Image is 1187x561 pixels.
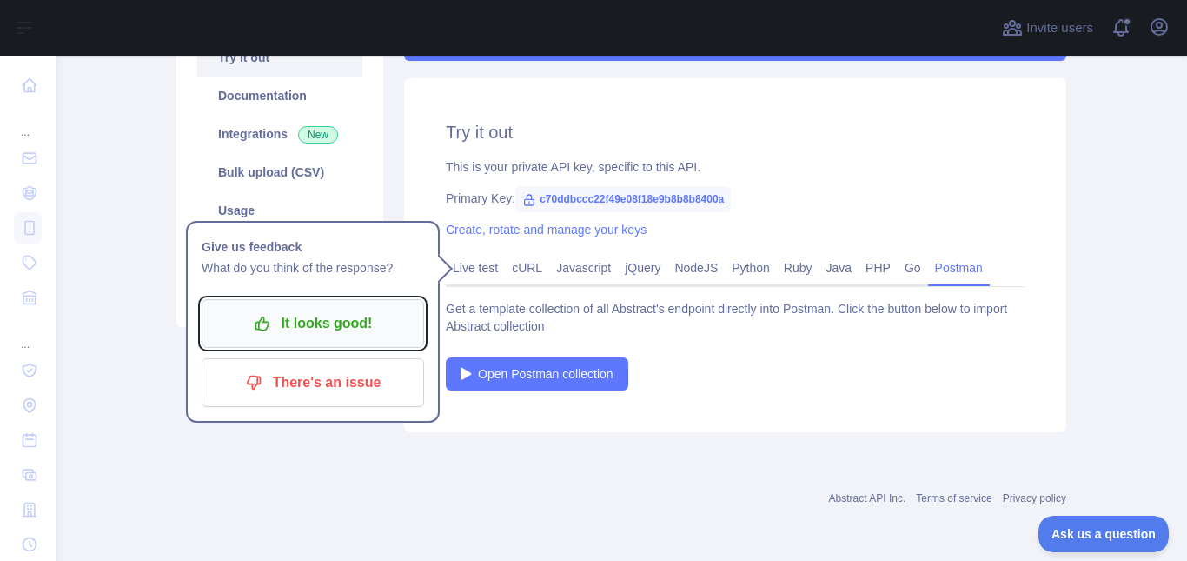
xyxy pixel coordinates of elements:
span: Open Postman collection [478,365,613,383]
a: Terms of service [916,492,991,504]
div: ... [14,104,42,139]
a: Postman [928,254,990,282]
button: Invite users [998,14,1097,42]
a: Open Postman collection [446,357,628,391]
div: Primary Key: [446,190,1025,207]
div: Get a template collection of all Abstract's endpoint directly into Postman. Click the button belo... [446,300,1025,335]
div: ... [14,317,42,351]
h1: Give us feedback [202,237,424,257]
a: PHP [859,254,898,282]
a: Privacy policy [1003,492,1066,504]
span: New [298,126,338,144]
a: Bulk upload (CSV) [197,153,362,191]
a: Go [898,254,928,282]
p: There's an issue [215,368,411,397]
a: NodeJS [667,254,725,282]
p: It looks good! [215,309,411,338]
a: Usage [197,191,362,230]
iframe: Toggle Customer Support [1038,516,1170,552]
a: cURL [505,254,549,282]
button: There's an issue [202,358,424,407]
a: Live test [446,254,505,282]
a: Javascript [549,254,618,282]
a: Create, rotate and manage your keys [446,223,647,237]
a: Try it out [197,38,362,77]
a: jQuery [618,254,667,282]
a: Python [725,254,777,282]
h2: Try it out [446,120,1025,144]
button: It looks good! [202,299,424,348]
p: What do you think of the response? [202,257,424,278]
a: Integrations New [197,115,362,153]
a: Abstract API Inc. [829,492,906,504]
a: Ruby [777,254,819,282]
a: Documentation [197,77,362,115]
div: This is your private API key, specific to this API. [446,158,1025,176]
a: Java [819,254,859,282]
span: c70ddbccc22f49e08f18e9b8b8b8400a [515,186,731,212]
span: Invite users [1026,18,1093,38]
